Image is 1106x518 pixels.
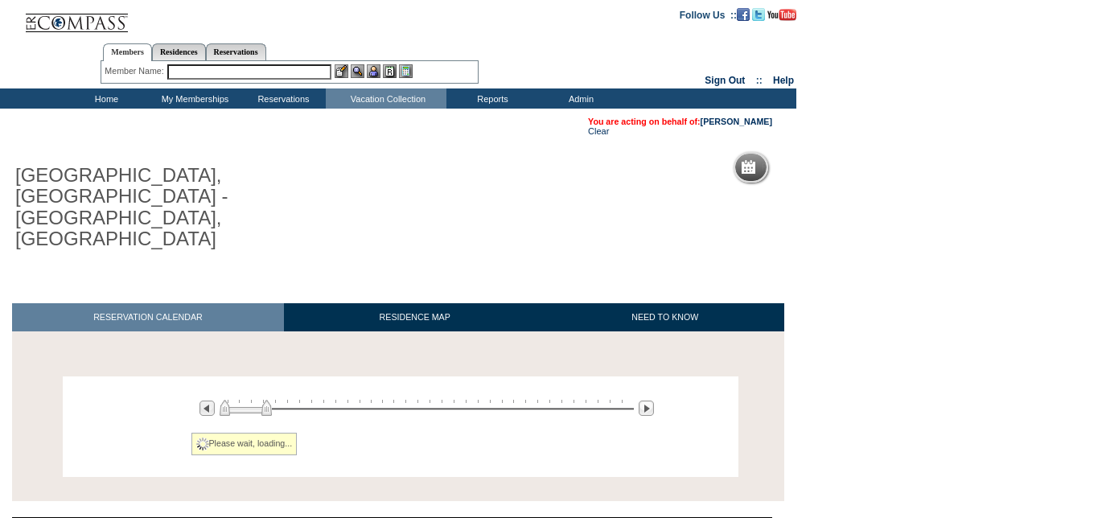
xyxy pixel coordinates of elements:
[773,75,794,86] a: Help
[284,303,546,331] a: RESIDENCE MAP
[752,8,765,21] img: Follow us on Twitter
[701,117,772,126] a: [PERSON_NAME]
[351,64,364,78] img: View
[737,8,750,21] img: Become our fan on Facebook
[399,64,413,78] img: b_calculator.gif
[446,88,535,109] td: Reports
[752,9,765,18] a: Follow us on Twitter
[383,64,397,78] img: Reservations
[639,401,654,416] img: Next
[103,43,152,61] a: Members
[105,64,167,78] div: Member Name:
[545,303,784,331] a: NEED TO KNOW
[762,162,885,173] h5: Reservation Calendar
[191,433,298,455] div: Please wait, loading...
[767,9,796,18] a: Subscribe to our YouTube Channel
[535,88,623,109] td: Admin
[12,162,372,253] h1: [GEOGRAPHIC_DATA], [GEOGRAPHIC_DATA] - [GEOGRAPHIC_DATA], [GEOGRAPHIC_DATA]
[756,75,763,86] span: ::
[12,303,284,331] a: RESERVATION CALENDAR
[588,126,609,136] a: Clear
[206,43,266,60] a: Reservations
[767,9,796,21] img: Subscribe to our YouTube Channel
[367,64,380,78] img: Impersonate
[737,9,750,18] a: Become our fan on Facebook
[705,75,745,86] a: Sign Out
[196,438,209,450] img: spinner2.gif
[149,88,237,109] td: My Memberships
[237,88,326,109] td: Reservations
[335,64,348,78] img: b_edit.gif
[199,401,215,416] img: Previous
[152,43,206,60] a: Residences
[588,117,772,126] span: You are acting on behalf of:
[680,8,737,21] td: Follow Us ::
[60,88,149,109] td: Home
[326,88,446,109] td: Vacation Collection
